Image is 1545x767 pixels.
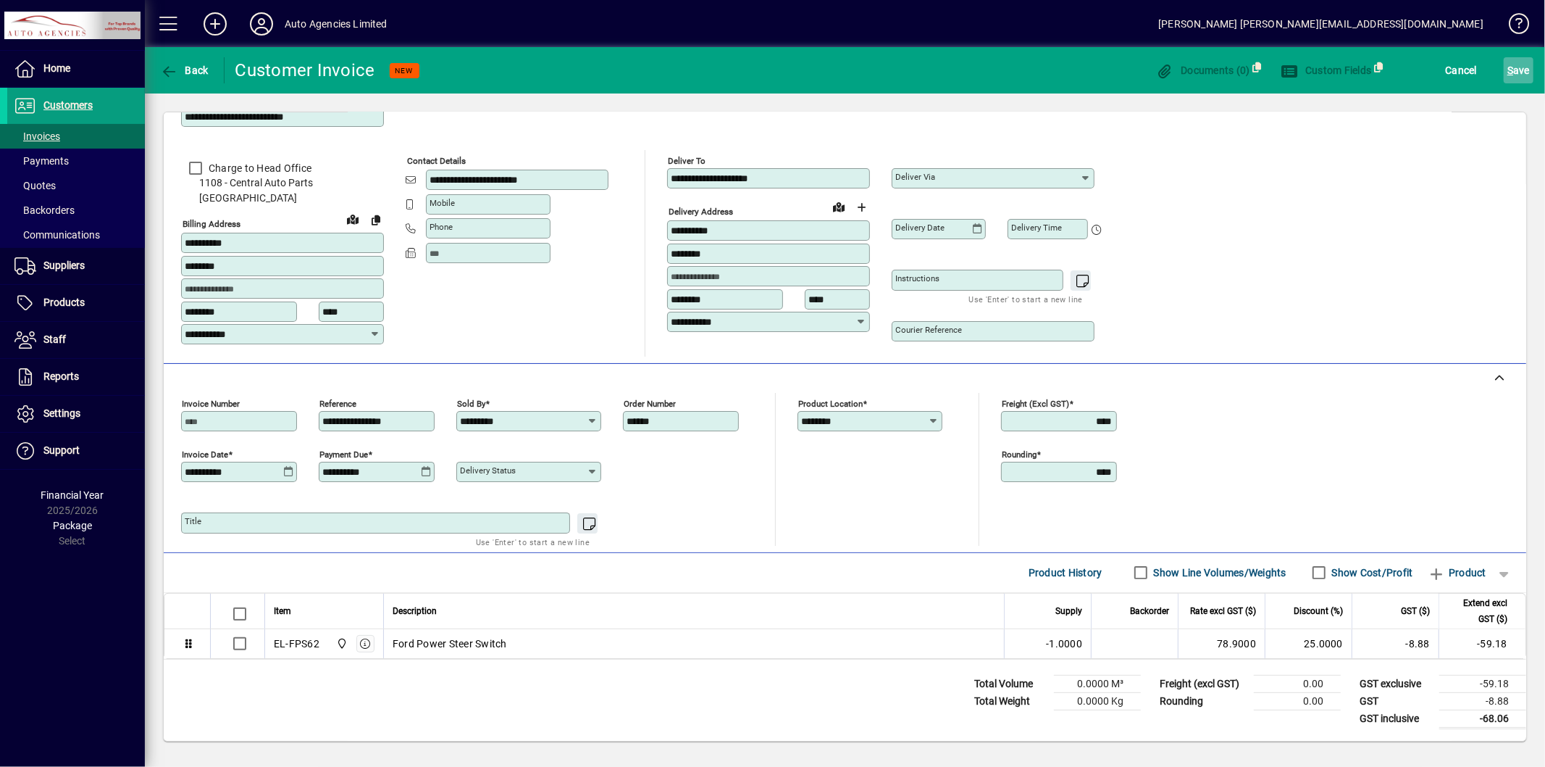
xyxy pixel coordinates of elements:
span: Settings [43,407,80,419]
a: Backorders [7,198,145,223]
mat-label: Sold by [457,398,485,408]
div: [PERSON_NAME] [PERSON_NAME][EMAIL_ADDRESS][DOMAIN_NAME] [1158,12,1483,36]
button: Add [192,11,238,37]
mat-label: Delivery status [460,465,516,476]
button: Back [156,57,212,83]
td: 0.0000 Kg [1054,692,1141,710]
mat-label: Instructions [895,273,939,283]
label: Show Line Volumes/Weights [1151,565,1286,580]
mat-hint: Use 'Enter' to start a new line [969,291,1083,307]
button: Choose address [850,196,874,219]
a: Staff [7,322,145,358]
a: View on map [827,195,850,218]
span: Rate excl GST ($) [1190,603,1256,619]
span: Discount (%) [1294,603,1343,619]
span: Financial Year [41,489,104,501]
span: Back [160,65,209,76]
td: GST [1352,692,1439,710]
span: Home [43,62,70,74]
td: Rounding [1152,692,1254,710]
mat-label: Delivery date [895,223,945,233]
button: Profile [238,11,285,37]
mat-label: Delivery time [1011,223,1062,233]
span: Rangiora [332,636,349,652]
div: Customer Invoice [235,59,375,82]
button: Documents (0) [1152,57,1254,83]
span: Extend excl GST ($) [1448,595,1507,627]
a: Communications [7,223,145,247]
a: View on map [341,207,364,231]
mat-label: Rounding [1002,449,1037,459]
span: Reports [43,370,79,382]
span: GST ($) [1401,603,1430,619]
a: Home [7,51,145,87]
a: Settings [7,396,145,432]
td: GST inclusive [1352,710,1439,728]
div: Auto Agencies Limited [285,12,388,36]
td: GST exclusive [1352,675,1439,692]
span: Customers [43,99,93,111]
td: 0.00 [1254,692,1341,710]
div: EL-FPS62 [274,637,319,651]
mat-label: Phone [430,222,453,232]
a: Reports [7,359,145,395]
span: Cancel [1446,59,1478,82]
a: Payments [7,149,145,173]
span: Invoices [14,130,60,142]
app-page-header-button: Back [145,57,225,83]
span: Product History [1029,561,1102,584]
mat-label: Deliver To [668,156,705,166]
span: Quotes [14,180,56,191]
button: Save [1504,57,1533,83]
a: Quotes [7,173,145,198]
td: -59.18 [1439,675,1526,692]
mat-label: Title [185,516,201,526]
label: Show Cost/Profit [1329,565,1413,580]
span: Item [274,603,291,619]
span: Custom Fields [1281,65,1372,76]
mat-label: Courier Reference [895,325,962,335]
a: Suppliers [7,248,145,284]
span: Supply [1055,603,1082,619]
span: Backorders [14,204,75,216]
span: Documents (0) [1156,65,1250,76]
span: S [1507,65,1513,76]
mat-label: Invoice number [182,398,240,408]
span: 1108 - Central Auto Parts [GEOGRAPHIC_DATA] [181,175,384,206]
mat-label: Deliver via [895,172,935,182]
td: Total Volume [967,675,1054,692]
td: 25.0000 [1265,629,1352,658]
span: Backorder [1130,603,1169,619]
mat-label: Mobile [430,198,455,208]
button: Cancel [1442,57,1481,83]
td: 0.0000 M³ [1054,675,1141,692]
mat-hint: Use 'Enter' to start a new line [476,534,590,550]
td: -59.18 [1439,629,1525,658]
mat-label: Order number [624,398,676,408]
td: -8.88 [1352,629,1439,658]
span: Product [1428,561,1486,584]
span: -1.0000 [1046,637,1082,651]
span: NEW [395,66,414,75]
a: Support [7,433,145,469]
span: Ford Power Steer Switch [393,637,507,651]
button: Custom Fields [1277,57,1376,83]
td: -68.06 [1439,710,1526,728]
td: Freight (excl GST) [1152,675,1254,692]
mat-label: Reference [319,398,356,408]
a: Products [7,285,145,321]
span: Support [43,444,80,456]
mat-label: Product location [798,398,863,408]
span: Products [43,297,85,308]
span: Suppliers [43,260,85,271]
button: Product History [1023,560,1108,586]
span: Package [53,520,92,531]
td: Total Weight [967,692,1054,710]
td: 0.00 [1254,675,1341,692]
button: Copy to Delivery address [364,208,388,231]
a: Knowledge Base [1498,3,1527,50]
a: Invoices [7,124,145,149]
mat-label: Invoice date [182,449,228,459]
button: Product [1420,560,1494,586]
span: Description [393,603,437,619]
